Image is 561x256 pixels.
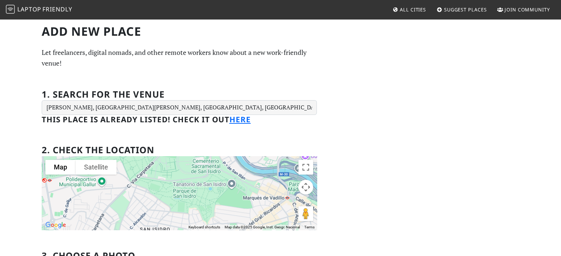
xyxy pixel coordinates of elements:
a: Open this area in Google Maps (opens a new window) [44,220,68,230]
p: Let freelancers, digital nomads, and other remote workers know about a new work-friendly venue! [42,47,317,69]
button: Keyboard shortcuts [188,225,220,230]
button: Show satellite imagery [76,160,117,175]
a: Terms (opens in new tab) [304,225,315,229]
button: Show street map [45,160,76,175]
a: Join Community [494,3,553,16]
span: Map data ©2025 Google, Inst. Geogr. Nacional [225,225,300,229]
button: Map camera controls [298,180,313,194]
span: Friendly [42,5,72,13]
span: Suggest Places [444,6,487,13]
a: All Cities [389,3,429,16]
h3: This place is already listed! Check it out [42,115,317,124]
a: LaptopFriendly LaptopFriendly [6,3,72,16]
a: Suggest Places [434,3,490,16]
button: Toggle fullscreen view [298,160,313,175]
h2: 2. Check the location [42,145,155,155]
button: Drag Pegman onto the map to open Street View [298,206,313,221]
img: LaptopFriendly [6,5,15,14]
h2: 1. Search for the venue [42,89,165,100]
img: Google [44,220,68,230]
span: Join Community [505,6,550,13]
span: Laptop [17,5,41,13]
h1: Add new Place [42,24,317,38]
span: All Cities [400,6,426,13]
a: here [229,114,251,125]
input: Enter a location [42,100,317,115]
